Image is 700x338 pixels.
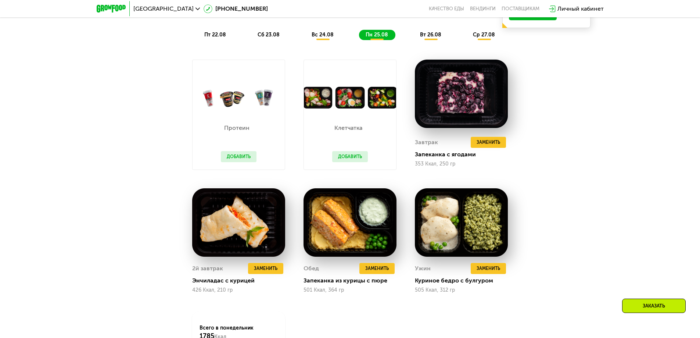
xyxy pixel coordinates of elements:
[471,137,506,148] button: Заменить
[254,265,277,272] span: Заменить
[192,287,285,293] div: 426 Ккал, 210 гр
[473,32,495,38] span: ср 27.08
[304,277,402,284] div: Запеканка из курицы с пюре
[477,139,500,146] span: Заменить
[258,32,280,38] span: сб 23.08
[304,263,319,274] div: Обед
[415,287,508,293] div: 505 Ккал, 312 гр
[415,161,508,167] div: 353 Ккал, 250 гр
[470,6,496,12] a: Вендинги
[204,32,226,38] span: пт 22.08
[415,277,514,284] div: Куриное бедро с булгуром
[429,6,464,12] a: Качество еды
[415,151,514,158] div: Запеканка с ягодами
[248,263,283,274] button: Заменить
[477,265,500,272] span: Заменить
[332,125,364,131] p: Клетчатка
[366,32,388,38] span: пн 25.08
[471,263,506,274] button: Заменить
[365,265,389,272] span: Заменить
[415,263,431,274] div: Ужин
[312,32,334,38] span: вс 24.08
[192,277,291,284] div: Энчиладас с курицей
[221,151,256,162] button: Добавить
[415,137,438,148] div: Завтрак
[420,32,441,38] span: вт 26.08
[192,263,223,274] div: 2й завтрак
[221,125,253,131] p: Протеин
[204,4,268,13] a: [PHONE_NUMBER]
[622,299,686,313] div: Заказать
[359,263,395,274] button: Заменить
[332,151,368,162] button: Добавить
[133,6,194,12] span: [GEOGRAPHIC_DATA]
[557,4,604,13] div: Личный кабинет
[502,6,539,12] div: поставщикам
[304,287,396,293] div: 501 Ккал, 364 гр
